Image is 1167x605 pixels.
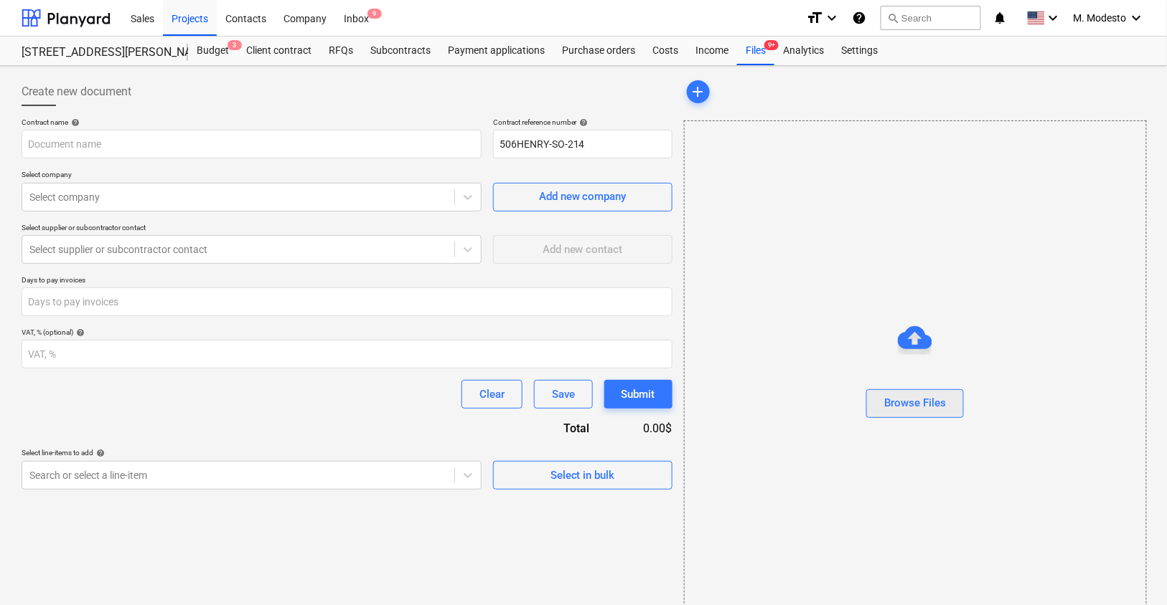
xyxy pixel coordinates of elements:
[479,385,505,404] div: Clear
[774,37,833,65] a: Analytics
[439,37,553,65] a: Payment applications
[22,340,672,368] input: VAT, %
[612,420,672,437] div: 0.00$
[806,9,823,27] i: format_size
[737,37,774,65] a: Files9+
[22,170,482,182] p: Select company
[22,118,482,127] div: Contract name
[1095,536,1167,605] iframe: Chat Widget
[1045,9,1062,27] i: keyboard_arrow_down
[22,83,131,100] span: Create new document
[553,37,644,65] a: Purchase orders
[993,9,1007,27] i: notifications
[534,380,593,409] button: Save
[362,37,439,65] a: Subcontracts
[188,37,238,65] div: Budget
[881,6,981,30] button: Search
[550,466,615,485] div: Select in bulk
[228,40,242,50] span: 3
[22,45,171,60] div: [STREET_ADDRESS][PERSON_NAME]
[22,287,672,316] input: Days to pay invoices
[866,389,964,418] button: Browse Files
[493,118,672,127] div: Contract reference number
[552,385,575,404] div: Save
[22,275,672,287] p: Days to pay invoices
[493,461,672,490] button: Select in bulk
[22,130,482,158] input: Document name
[622,385,655,404] div: Submit
[22,328,672,337] div: VAT, % (optional)
[188,37,238,65] a: Budget3
[852,9,866,27] i: Knowledge base
[22,448,482,457] div: Select line-items to add
[93,449,105,457] span: help
[884,394,946,412] div: Browse Files
[461,380,522,409] button: Clear
[833,37,886,65] a: Settings
[73,328,85,337] span: help
[493,130,672,158] input: Reference number
[604,380,672,409] button: Submit
[737,37,774,65] div: Files
[22,223,482,235] p: Select supplier or subcontractor contact
[577,118,589,127] span: help
[690,83,707,100] span: add
[687,37,737,65] a: Income
[493,183,672,211] button: Add new company
[486,420,612,437] div: Total
[238,37,320,65] a: Client contract
[320,37,362,65] a: RFQs
[887,12,899,24] span: search
[68,118,80,127] span: help
[367,9,382,19] span: 9
[823,9,840,27] i: keyboard_arrow_down
[539,187,627,206] div: Add new company
[1074,12,1127,24] span: M. Modesto
[764,40,779,50] span: 9+
[1128,9,1145,27] i: keyboard_arrow_down
[644,37,687,65] a: Costs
